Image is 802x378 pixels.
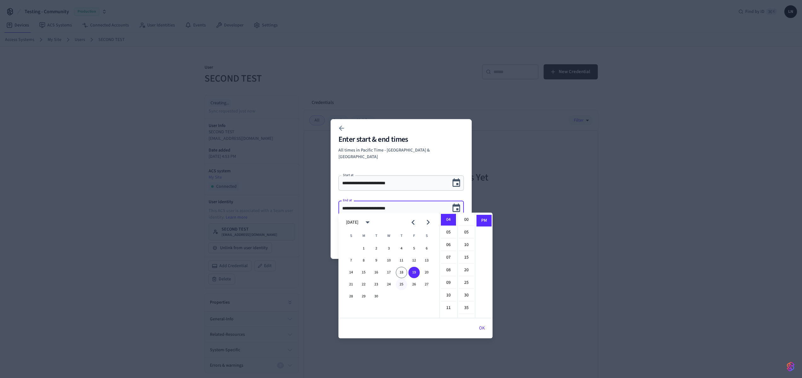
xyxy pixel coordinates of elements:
li: 8 hours [441,264,456,276]
button: 28 [345,291,357,302]
button: 7 [345,255,357,266]
li: 30 minutes [459,289,474,301]
button: 6 [421,243,432,254]
li: 11 hours [441,302,456,314]
div: [DATE] [346,219,358,226]
button: 17 [383,267,395,278]
img: SeamLogoGradient.69752ec5.svg [787,362,794,372]
li: 25 minutes [459,277,474,289]
button: OK [471,321,493,336]
button: 1 [358,243,369,254]
button: 20 [421,267,432,278]
button: 16 [371,267,382,278]
button: 3 [383,243,395,254]
button: 26 [408,279,420,290]
button: 13 [421,255,432,266]
span: Thursday [396,230,407,242]
li: 20 minutes [459,264,474,276]
span: Tuesday [371,230,382,242]
button: 27 [421,279,432,290]
li: 7 hours [441,252,456,264]
li: 5 hours [441,226,456,238]
button: 24 [383,279,395,290]
button: 22 [358,279,369,290]
li: 40 minutes [459,315,474,327]
span: Friday [408,230,420,242]
button: 9 [371,255,382,266]
button: 15 [358,267,369,278]
span: Monday [358,230,369,242]
button: 11 [396,255,407,266]
button: 2 [371,243,382,254]
button: 14 [345,267,357,278]
ul: Select meridiem [475,213,493,318]
button: Choose date, selected date is Sep 19, 2025 [449,201,464,215]
button: Choose date, selected date is Sep 18, 2025 [449,175,464,190]
button: calendar view is open, switch to year view [360,215,375,230]
button: Previous month [406,215,420,230]
button: 18 [396,267,407,278]
button: 23 [371,279,382,290]
li: 10 minutes [459,239,474,251]
h2: Enter start & end times [338,136,464,143]
button: 21 [345,279,357,290]
span: Saturday [421,230,432,242]
label: Start at [343,173,354,177]
button: 12 [408,255,420,266]
li: 4 hours [441,214,456,226]
label: End at [343,198,352,203]
span: Sunday [345,230,357,242]
button: 19 [408,267,420,278]
ul: Select minutes [457,213,475,318]
button: 25 [396,279,407,290]
li: 0 minutes [459,214,474,226]
span: Wednesday [383,230,395,242]
li: 15 minutes [459,252,474,264]
li: 35 minutes [459,302,474,314]
button: Next month [421,215,436,230]
span: All times in Pacific Time - [GEOGRAPHIC_DATA] & [GEOGRAPHIC_DATA] [338,147,430,160]
button: 30 [371,291,382,302]
button: 8 [358,255,369,266]
li: 6 hours [441,239,456,251]
li: 10 hours [441,289,456,301]
li: 5 minutes [459,226,474,238]
ul: Select hours [440,213,457,318]
button: 29 [358,291,369,302]
button: 4 [396,243,407,254]
button: 5 [408,243,420,254]
li: 9 hours [441,277,456,289]
li: PM [476,215,492,226]
button: 10 [383,255,395,266]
